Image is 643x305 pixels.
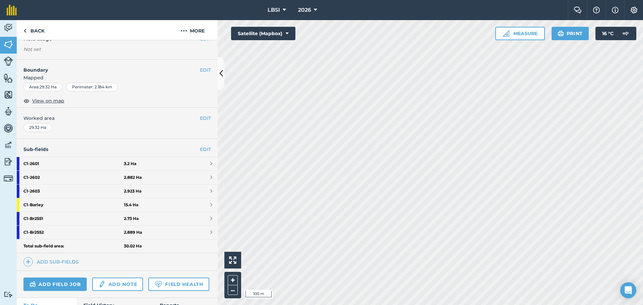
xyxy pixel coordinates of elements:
img: svg+xml;base64,PD94bWwgdmVyc2lvbj0iMS4wIiBlbmNvZGluZz0idXRmLTgiPz4KPCEtLSBHZW5lcmF0b3I6IEFkb2JlIE... [4,106,13,117]
img: svg+xml;base64,PHN2ZyB4bWxucz0iaHR0cDovL3d3dy53My5vcmcvMjAwMC9zdmciIHdpZHRoPSI1NiIgaGVpZ2h0PSI2MC... [4,90,13,100]
img: A question mark icon [592,7,600,13]
span: Mapped [17,74,218,81]
img: svg+xml;base64,PD94bWwgdmVyc2lvbj0iMS4wIiBlbmNvZGluZz0idXRmLTgiPz4KPCEtLSBHZW5lcmF0b3I6IEFkb2JlIE... [4,57,13,66]
img: svg+xml;base64,PD94bWwgdmVyc2lvbj0iMS4wIiBlbmNvZGluZz0idXRmLTgiPz4KPCEtLSBHZW5lcmF0b3I6IEFkb2JlIE... [4,157,13,167]
a: Add note [92,278,143,291]
div: Perimeter : 2.184 km [66,83,118,91]
img: Four arrows, one pointing top left, one top right, one bottom right and the last bottom left [229,256,236,264]
img: A cog icon [630,7,638,13]
img: svg+xml;base64,PHN2ZyB4bWxucz0iaHR0cDovL3d3dy53My5vcmcvMjAwMC9zdmciIHdpZHRoPSIxOCIgaGVpZ2h0PSIyNC... [23,97,29,105]
strong: 2.882 Ha [124,175,142,180]
a: C1-26022.882 Ha [17,171,218,184]
strong: C1 - Br2551 [23,212,124,225]
img: svg+xml;base64,PD94bWwgdmVyc2lvbj0iMS4wIiBlbmNvZGluZz0idXRmLTgiPz4KPCEtLSBHZW5lcmF0b3I6IEFkb2JlIE... [4,23,13,33]
a: C1-26032.923 Ha [17,184,218,198]
img: svg+xml;base64,PD94bWwgdmVyc2lvbj0iMS4wIiBlbmNvZGluZz0idXRmLTgiPz4KPCEtLSBHZW5lcmF0b3I6IEFkb2JlIE... [4,123,13,133]
h4: Boundary [17,60,200,74]
img: svg+xml;base64,PD94bWwgdmVyc2lvbj0iMS4wIiBlbmNvZGluZz0idXRmLTgiPz4KPCEtLSBHZW5lcmF0b3I6IEFkb2JlIE... [4,291,13,298]
strong: 2.73 Ha [124,216,139,221]
h4: Sub-fields [17,146,218,153]
a: C1-Barley15.4 Ha [17,198,218,212]
img: svg+xml;base64,PHN2ZyB4bWxucz0iaHR0cDovL3d3dy53My5vcmcvMjAwMC9zdmciIHdpZHRoPSI1NiIgaGVpZ2h0PSI2MC... [4,40,13,50]
img: svg+xml;base64,PHN2ZyB4bWxucz0iaHR0cDovL3d3dy53My5vcmcvMjAwMC9zdmciIHdpZHRoPSIxNyIgaGVpZ2h0PSIxNy... [612,6,619,14]
div: Not set [23,46,211,53]
button: View on map [23,97,64,105]
button: + [228,275,238,285]
strong: 2.889 Ha [124,230,142,235]
img: fieldmargin Logo [7,5,17,15]
img: svg+xml;base64,PHN2ZyB4bWxucz0iaHR0cDovL3d3dy53My5vcmcvMjAwMC9zdmciIHdpZHRoPSIyMCIgaGVpZ2h0PSIyNC... [181,27,187,35]
button: EDIT [200,115,211,122]
button: Print [552,27,589,40]
button: EDIT [200,66,211,74]
strong: C1 - Br2552 [23,226,124,239]
strong: C1 - 2601 [23,157,124,170]
strong: 3.2 Ha [124,161,136,166]
span: LBSI [268,6,280,14]
strong: C1 - Barley [23,198,124,212]
strong: 2.923 Ha [124,188,141,194]
a: Field Health [148,278,209,291]
img: svg+xml;base64,PD94bWwgdmVyc2lvbj0iMS4wIiBlbmNvZGluZz0idXRmLTgiPz4KPCEtLSBHZW5lcmF0b3I6IEFkb2JlIE... [4,140,13,150]
img: svg+xml;base64,PD94bWwgdmVyc2lvbj0iMS4wIiBlbmNvZGluZz0idXRmLTgiPz4KPCEtLSBHZW5lcmF0b3I6IEFkb2JlIE... [4,174,13,183]
img: svg+xml;base64,PHN2ZyB4bWxucz0iaHR0cDovL3d3dy53My5vcmcvMjAwMC9zdmciIHdpZHRoPSI1NiIgaGVpZ2h0PSI2MC... [4,73,13,83]
a: C1-Br25512.73 Ha [17,212,218,225]
strong: 15.4 Ha [124,202,138,208]
span: View on map [32,97,64,104]
img: Two speech bubbles overlapping with the left bubble in the forefront [574,7,582,13]
a: Back [17,20,51,40]
div: Open Intercom Messenger [620,282,636,298]
button: More [167,20,218,40]
strong: C1 - 2602 [23,171,124,184]
a: C1-Br25522.889 Ha [17,226,218,239]
strong: C1 - 2603 [23,184,124,198]
img: svg+xml;base64,PD94bWwgdmVyc2lvbj0iMS4wIiBlbmNvZGluZz0idXRmLTgiPz4KPCEtLSBHZW5lcmF0b3I6IEFkb2JlIE... [98,280,105,288]
img: Ruler icon [503,30,509,37]
img: svg+xml;base64,PHN2ZyB4bWxucz0iaHR0cDovL3d3dy53My5vcmcvMjAwMC9zdmciIHdpZHRoPSIxNCIgaGVpZ2h0PSIyNC... [26,258,30,266]
a: EDIT [200,146,211,153]
button: 16 °C [595,27,636,40]
span: 16 ° C [602,27,614,40]
div: Area : 29.32 Ha [23,83,62,91]
strong: 30.02 Ha [124,243,142,249]
button: Satellite (Mapbox) [231,27,295,40]
a: Add field job [23,278,87,291]
img: svg+xml;base64,PD94bWwgdmVyc2lvbj0iMS4wIiBlbmNvZGluZz0idXRmLTgiPz4KPCEtLSBHZW5lcmF0b3I6IEFkb2JlIE... [29,280,36,288]
span: Worked area [23,115,211,122]
button: Measure [495,27,545,40]
strong: Total sub-field area: [23,243,124,249]
a: C1-26013.2 Ha [17,157,218,170]
img: svg+xml;base64,PHN2ZyB4bWxucz0iaHR0cDovL3d3dy53My5vcmcvMjAwMC9zdmciIHdpZHRoPSI5IiBoZWlnaHQ9IjI0Ii... [23,27,26,35]
img: svg+xml;base64,PHN2ZyB4bWxucz0iaHR0cDovL3d3dy53My5vcmcvMjAwMC9zdmciIHdpZHRoPSIxOSIgaGVpZ2h0PSIyNC... [558,29,564,37]
button: – [228,285,238,295]
div: 29.32 Ha [23,123,52,132]
img: svg+xml;base64,PD94bWwgdmVyc2lvbj0iMS4wIiBlbmNvZGluZz0idXRmLTgiPz4KPCEtLSBHZW5lcmF0b3I6IEFkb2JlIE... [619,27,632,40]
span: 2026 [298,6,311,14]
a: Add sub-fields [23,257,81,266]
